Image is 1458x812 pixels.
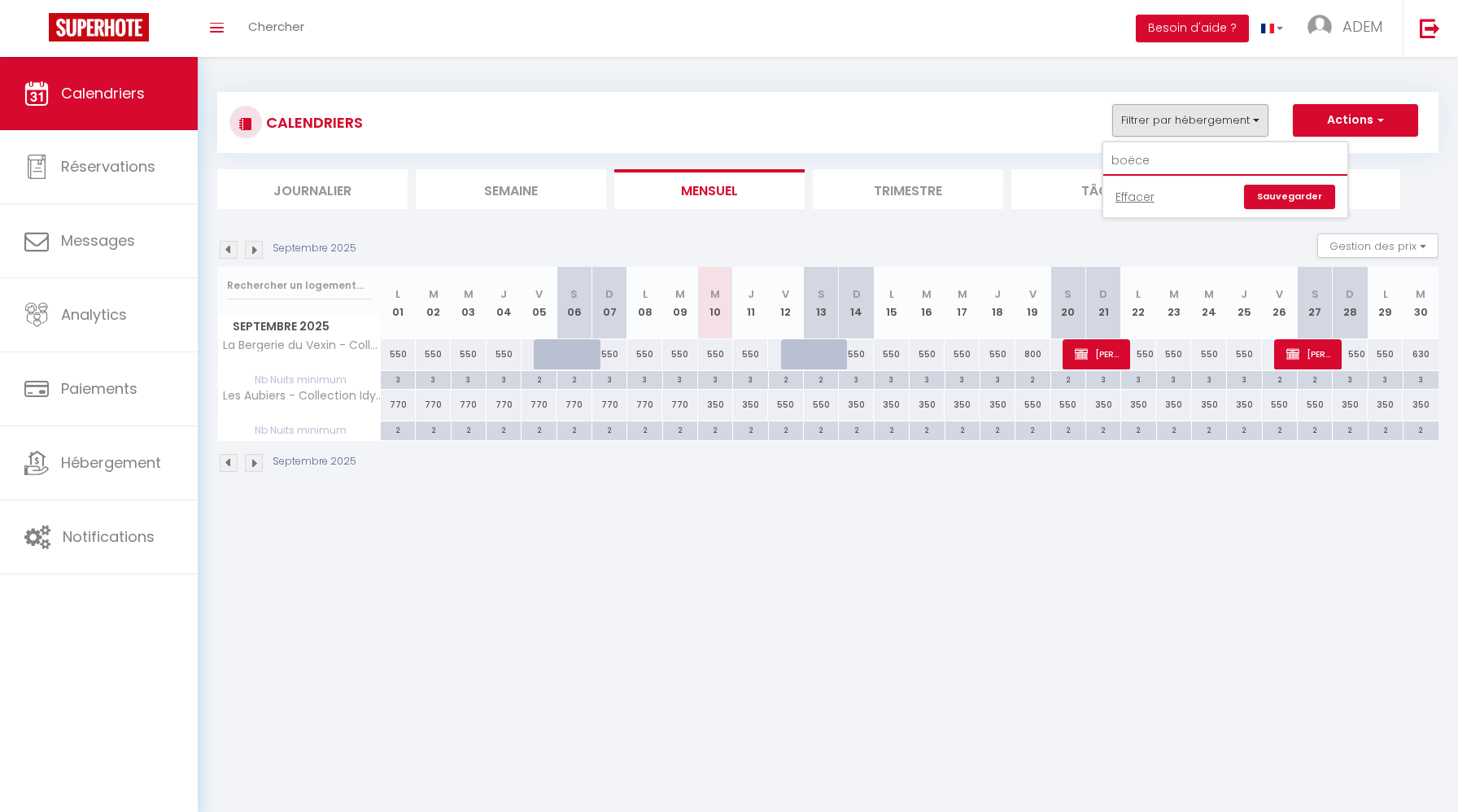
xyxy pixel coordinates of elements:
th: 11 [733,267,768,339]
button: Filtrer par hébergement [1112,104,1268,137]
a: Effacer [1115,188,1155,206]
abbr: D [605,286,613,302]
th: 20 [1050,267,1085,339]
th: 05 [522,267,557,339]
div: 770 [627,390,662,420]
div: 350 [1085,390,1120,420]
button: Besoin d'aide ? [1136,15,1249,42]
img: ... [1307,15,1332,39]
div: 770 [381,390,416,420]
abbr: V [535,286,543,302]
div: 550 [1191,339,1226,369]
div: 3 [875,371,909,386]
img: logout [1420,18,1440,38]
th: 03 [451,267,486,339]
div: 550 [627,339,662,369]
abbr: L [643,286,648,302]
div: 2 [875,421,909,437]
div: 3 [663,371,697,386]
div: 3 [627,371,661,386]
div: 550 [1121,339,1156,369]
th: 22 [1121,267,1156,339]
th: 30 [1403,267,1438,339]
span: Septembre 2025 [218,315,380,338]
abbr: V [1276,286,1283,302]
span: [PERSON_NAME] [1075,338,1121,369]
div: 2 [487,421,521,437]
span: Nb Nuits minimum [218,421,380,439]
div: 550 [910,339,945,369]
div: 2 [592,421,626,437]
span: ADEM [1342,16,1382,37]
div: 550 [1368,339,1403,369]
th: 13 [804,267,839,339]
h3: CALENDRIERS [262,104,363,141]
th: 18 [980,267,1015,339]
div: 350 [1191,390,1226,420]
th: 07 [592,267,627,339]
div: 2 [627,421,661,437]
div: 550 [592,339,627,369]
div: 2 [522,371,556,386]
div: 350 [698,390,733,420]
div: 350 [1403,390,1438,420]
div: 770 [451,390,486,420]
th: 27 [1297,267,1332,339]
th: 16 [910,267,945,339]
div: 2 [945,421,980,437]
div: 770 [522,390,557,420]
div: 2 [557,371,591,386]
th: 19 [1015,267,1050,339]
abbr: D [1099,286,1107,302]
abbr: L [889,286,894,302]
div: 770 [662,390,697,420]
button: Actions [1293,104,1418,137]
th: 09 [662,267,697,339]
div: 2 [769,371,803,386]
abbr: M [1416,286,1425,302]
div: 3 [945,371,980,386]
div: 3 [1121,371,1155,386]
div: 350 [1227,390,1262,420]
input: Rechercher un logement... [227,271,371,300]
span: Les Aubiers - Collection Idylliq [220,390,383,402]
div: 350 [1368,390,1403,420]
div: 2 [1192,421,1226,437]
abbr: J [748,286,754,302]
abbr: M [1204,286,1214,302]
abbr: M [464,286,474,302]
div: 2 [416,421,450,437]
div: 3 [592,371,626,386]
div: 550 [662,339,697,369]
div: 3 [1192,371,1226,386]
th: 04 [487,267,522,339]
div: 2 [522,421,556,437]
div: 3 [452,371,486,386]
div: 2 [1369,421,1403,437]
span: Calendriers [61,83,145,103]
div: 350 [839,390,874,420]
th: 25 [1227,267,1262,339]
abbr: M [1169,286,1179,302]
div: 2 [1051,421,1085,437]
span: La Bergerie du Vexin - Collection Idylliq [220,339,383,351]
div: 2 [1263,371,1297,386]
span: Notifications [63,526,155,547]
abbr: L [1383,286,1388,302]
th: 15 [874,267,909,339]
div: 3 [1086,371,1120,386]
div: 2 [1298,421,1332,437]
div: 550 [1156,339,1191,369]
div: 2 [1015,371,1050,386]
div: 3 [416,371,450,386]
p: Septembre 2025 [273,241,356,256]
abbr: M [710,286,720,302]
div: 2 [452,421,486,437]
div: 2 [769,421,803,437]
div: 2 [1333,421,1367,437]
div: 350 [874,390,909,420]
abbr: J [1241,286,1247,302]
abbr: S [1064,286,1072,302]
abbr: M [958,286,967,302]
input: Rechercher un logement... [1103,146,1347,176]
